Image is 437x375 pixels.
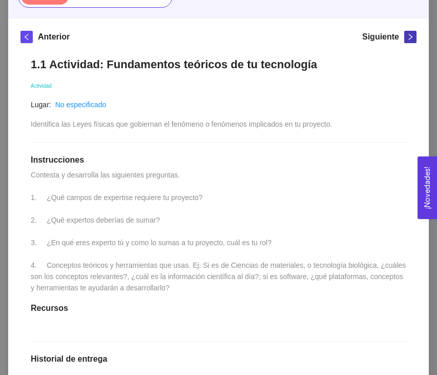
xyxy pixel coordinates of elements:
[31,171,408,292] span: Contesta y desarrolla las siguientes preguntas. 1. ¿Qué campos de expertise requiere tu proyecto?...
[31,155,406,165] h1: Instrucciones
[405,33,416,41] span: right
[31,99,51,110] article: Lugar:
[21,33,32,41] span: left
[38,31,70,43] h5: Anterior
[20,31,33,43] button: left
[31,303,406,313] h1: Recursos
[31,354,406,364] h1: Historial de entrega
[362,31,399,43] h5: Siguiente
[418,156,437,219] button: Open Feedback Widget
[404,31,417,43] button: right
[31,120,332,128] span: Identifica las Leyes físicas que gobiernan el fenómeno o fenómenos implicados en tu proyecto.
[31,83,52,89] span: Actividad
[31,57,406,71] h1: 1.1 Actividad: Fundamentos teóricos de tu tecnología
[55,101,107,109] a: No especificado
